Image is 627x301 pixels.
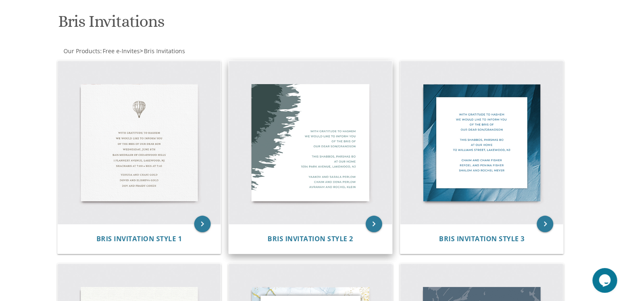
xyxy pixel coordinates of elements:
[144,47,185,55] span: Bris Invitations
[58,12,395,37] h1: Bris Invitations
[439,235,525,243] a: Bris Invitation Style 3
[229,61,392,224] img: Bris Invitation Style 2
[268,235,353,243] a: Bris Invitation Style 2
[56,47,314,55] div: :
[102,47,140,55] a: Free e-Invites
[439,234,525,243] span: Bris Invitation Style 3
[63,47,100,55] a: Our Products
[103,47,140,55] span: Free e-Invites
[537,216,553,232] a: keyboard_arrow_right
[268,234,353,243] span: Bris Invitation Style 2
[194,216,211,232] a: keyboard_arrow_right
[592,268,619,293] iframe: chat widget
[143,47,185,55] a: Bris Invitations
[96,234,182,243] span: Bris Invitation Style 1
[366,216,382,232] a: keyboard_arrow_right
[96,235,182,243] a: Bris Invitation Style 1
[58,61,221,224] img: Bris Invitation Style 1
[140,47,185,55] span: >
[400,61,564,224] img: Bris Invitation Style 3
